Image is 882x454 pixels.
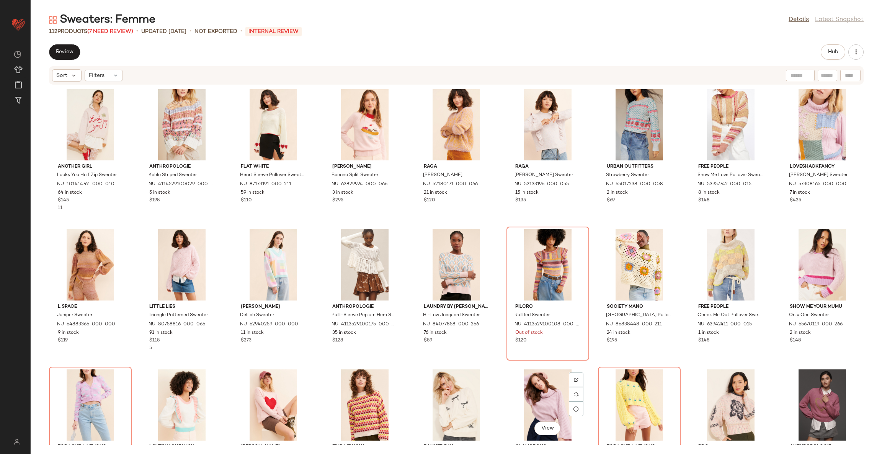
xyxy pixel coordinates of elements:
span: NU-52180171-000-066 [423,181,478,188]
img: 94651155_000_b [692,369,769,441]
span: $128 [332,337,343,344]
span: Banana Split Sweater [332,172,378,179]
span: For Love & Lemons [58,444,123,451]
img: 95919882_011_b [418,369,495,441]
span: $135 [515,197,526,204]
img: 4113529100175_011_b [326,229,403,300]
span: NU-53957742-000-015 [697,181,751,188]
span: NU-87173191-000-211 [240,181,291,188]
div: Products [49,28,133,36]
img: 52258001_055_b4 [509,369,586,441]
span: Kahlo Striped Sweater [149,172,197,179]
span: NU-4113529100108-000-000 [514,321,580,328]
span: [GEOGRAPHIC_DATA] Pullover Sweater [606,312,671,319]
span: $273 [241,337,252,344]
img: 66493222_066_b3 [235,369,312,441]
span: Juniper Sweater [57,312,92,319]
img: 4114529100029_090_b3 [143,89,220,160]
span: Ruffled Sweater [514,312,550,319]
img: 78187572_000_b3 [326,369,403,441]
span: NU-65670119-000-266 [789,321,843,328]
span: 2 in stock [607,189,628,196]
img: 57308165_000_b4 [784,89,861,160]
span: NU-80758816-000-066 [149,321,205,328]
span: 2 in stock [790,330,811,336]
span: Show Me Love Pullover Sweater [697,172,763,179]
img: 63942411_015_b [692,229,769,300]
span: $148 [790,337,801,344]
span: Anthropologie [790,444,855,451]
span: Check Me Out Pullover Sweater [697,312,763,319]
span: 3 in stock [332,189,353,196]
span: [PERSON_NAME] [241,304,306,310]
span: • [189,27,191,36]
span: Sort [56,72,67,80]
span: $198 [149,197,160,204]
img: 64533169_102_b4 [143,369,220,441]
span: $120 [515,337,527,344]
span: 91 in stock [149,330,173,336]
img: 52180171_066_b [418,89,495,160]
span: Delilah Sweater [240,312,274,319]
span: 112 [49,29,57,34]
span: $195 [607,337,617,344]
span: [PERSON_NAME] [241,444,306,451]
span: [PERSON_NAME] [332,163,397,170]
span: NU-4113529100175-000-011 [332,321,397,328]
img: 4113529100108_000_b25 [509,229,586,300]
span: NU-65017238-000-008 [606,181,663,188]
span: $425 [790,197,801,204]
img: 65670119_266_b25 [784,229,861,300]
span: Pilcro [515,304,580,310]
button: View [534,421,560,435]
img: 54933130_072_b [601,369,678,441]
span: Society Mano [607,304,672,310]
p: Not Exported [194,28,237,36]
img: 86838448_211_b [601,229,678,300]
span: Hi-Low Jacquard Sweater [423,312,480,319]
span: View [541,425,554,431]
span: 24 in stock [607,330,630,336]
span: Filters [89,72,105,80]
span: [PERSON_NAME] [423,172,462,179]
span: Anthropologie [149,163,214,170]
span: 35 in stock [332,330,356,336]
img: 65017238_008_b [601,89,678,160]
button: Review [49,44,80,60]
span: [PERSON_NAME] Sweater [789,172,848,179]
button: Hub [821,44,845,60]
span: Flat White [241,163,306,170]
span: 9 in stock [58,330,79,336]
span: Puff-Sleeve Peplum Hem Sweater [332,312,397,319]
img: heart_red.DM2ytmEG.svg [11,17,26,32]
span: $119 [58,337,68,344]
img: svg%3e [574,392,578,397]
span: Raga [515,163,580,170]
img: 101414761_010_b [52,89,129,160]
span: NU-52133196-000-055 [514,181,569,188]
span: Triangle Patterned Sweater [149,312,208,319]
span: NU-101414761-000-010 [57,181,114,188]
img: 62940259_000_b4 [235,229,312,300]
span: (7 Need Review) [87,29,133,34]
span: LoveShackFancy [790,163,855,170]
span: 7 in stock [790,189,810,196]
a: Details [789,15,809,24]
span: NU-57308165-000-000 [789,181,846,188]
span: Show Me Your Mumu [790,304,855,310]
span: NU-4114529100029-000-090 [149,181,214,188]
span: 8 in stock [698,189,720,196]
span: Heart Sleeve Pullover Sweater [240,172,305,179]
span: $110 [241,197,252,204]
span: LoveShackFancy [149,444,214,451]
img: 54932850_066_b3 [52,369,129,441]
span: Little Lies [149,304,214,310]
span: NU-63942411-000-015 [697,321,752,328]
span: Find Me Now [332,444,397,451]
img: 62829924_066_b3 [326,89,403,160]
span: Laundry by [PERSON_NAME] [424,304,489,310]
span: NU-86838448-000-211 [606,321,662,328]
span: 15 in stock [515,189,539,196]
span: Strawberry Sweater [606,172,649,179]
span: 11 in stock [241,330,264,336]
